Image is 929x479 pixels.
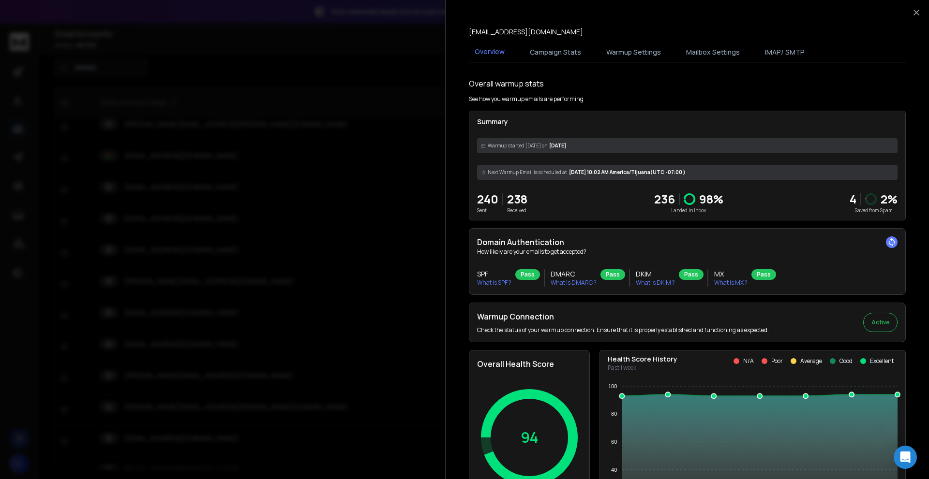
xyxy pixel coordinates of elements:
[881,191,898,207] p: 2 %
[469,95,584,103] p: See how you warmup emails are performing
[714,279,748,287] p: What is MX ?
[488,169,567,176] span: Next Warmup Email is scheduled at
[551,279,597,287] p: What is DMARC ?
[839,357,853,365] p: Good
[477,358,582,370] h2: Overall Health Score
[654,207,723,214] p: Landed in Inbox
[608,354,677,364] p: Health Score History
[477,207,498,214] p: Sent
[771,357,783,365] p: Poor
[477,269,511,279] h3: SPF
[680,42,746,63] button: Mailbox Settings
[488,142,547,149] span: Warmup started [DATE] on
[751,269,776,280] div: Pass
[611,439,617,445] tspan: 60
[611,467,617,473] tspan: 40
[477,311,769,322] h2: Warmup Connection
[870,357,894,365] p: Excellent
[699,191,723,207] p: 98 %
[469,27,583,37] p: [EMAIL_ADDRESS][DOMAIN_NAME]
[679,269,704,280] div: Pass
[515,269,540,280] div: Pass
[507,207,527,214] p: Received
[714,269,748,279] h3: MX
[477,138,898,153] div: [DATE]
[524,42,587,63] button: Campaign Stats
[477,165,898,180] div: [DATE] 10:02 AM America/Tijuana (UTC -07:00 )
[477,236,898,248] h2: Domain Authentication
[863,313,898,332] button: Active
[477,191,498,207] p: 240
[477,279,511,287] p: What is SPF ?
[743,357,754,365] p: N/A
[551,269,597,279] h3: DMARC
[894,446,917,469] div: Open Intercom Messenger
[477,117,898,127] p: Summary
[477,248,898,256] p: How likely are your emails to get accepted?
[600,42,667,63] button: Warmup Settings
[759,42,810,63] button: IMAP/ SMTP
[800,357,822,365] p: Average
[611,411,617,417] tspan: 80
[521,429,539,446] p: 94
[608,364,677,372] p: Past 1 week
[477,326,769,334] p: Check the status of your warmup connection. Ensure that it is properly established and functionin...
[469,41,510,63] button: Overview
[608,383,617,389] tspan: 100
[850,191,856,207] strong: 4
[507,191,527,207] p: 238
[850,207,898,214] p: Saved from Spam
[654,191,675,207] p: 236
[636,279,675,287] p: What is DKIM ?
[469,78,544,89] h1: Overall warmup stats
[636,269,675,279] h3: DKIM
[600,269,625,280] div: Pass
